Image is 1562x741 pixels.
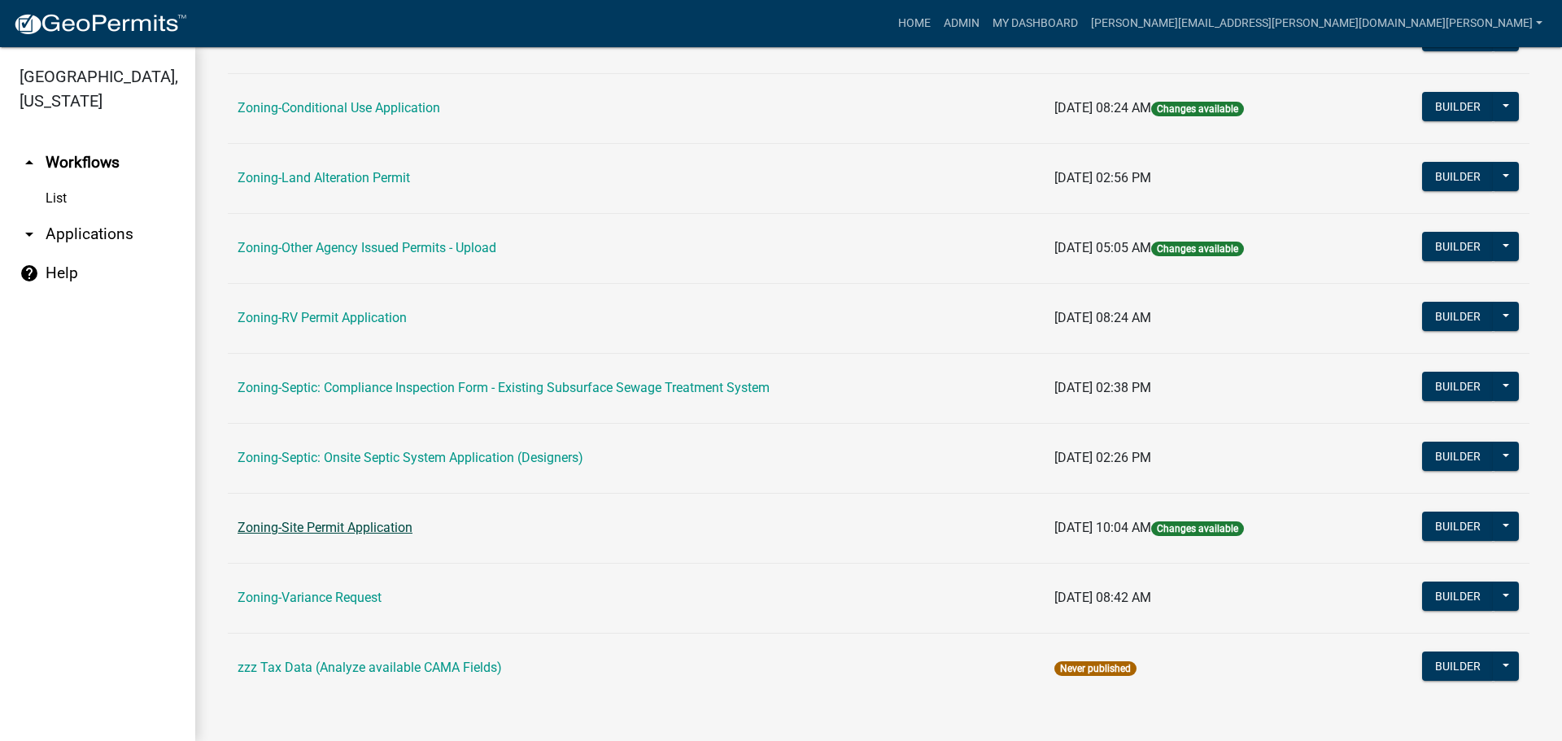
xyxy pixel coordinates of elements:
[1054,380,1151,395] span: [DATE] 02:38 PM
[1422,92,1494,121] button: Builder
[1422,582,1494,611] button: Builder
[20,153,39,172] i: arrow_drop_up
[238,310,407,325] a: Zoning-RV Permit Application
[986,8,1084,39] a: My Dashboard
[1422,512,1494,541] button: Builder
[1054,590,1151,605] span: [DATE] 08:42 AM
[892,8,937,39] a: Home
[1054,310,1151,325] span: [DATE] 08:24 AM
[1054,240,1151,255] span: [DATE] 05:05 AM
[1054,661,1137,676] span: Never published
[20,224,39,244] i: arrow_drop_down
[937,8,986,39] a: Admin
[1151,242,1244,256] span: Changes available
[1151,102,1244,116] span: Changes available
[238,520,412,535] a: Zoning-Site Permit Application
[1422,652,1494,681] button: Builder
[238,660,502,675] a: zzz Tax Data (Analyze available CAMA Fields)
[1422,372,1494,401] button: Builder
[1054,170,1151,185] span: [DATE] 02:56 PM
[238,100,440,116] a: Zoning-Conditional Use Application
[1422,302,1494,331] button: Builder
[1422,162,1494,191] button: Builder
[1054,100,1151,116] span: [DATE] 08:24 AM
[1422,232,1494,261] button: Builder
[238,170,410,185] a: Zoning-Land Alteration Permit
[1422,442,1494,471] button: Builder
[238,240,496,255] a: Zoning-Other Agency Issued Permits - Upload
[20,264,39,283] i: help
[238,450,583,465] a: Zoning-Septic: Onsite Septic System Application (Designers)
[1422,22,1494,51] button: Builder
[238,590,382,605] a: Zoning-Variance Request
[238,380,770,395] a: Zoning-Septic: Compliance Inspection Form - Existing Subsurface Sewage Treatment System
[1054,520,1151,535] span: [DATE] 10:04 AM
[1084,8,1549,39] a: [PERSON_NAME][EMAIL_ADDRESS][PERSON_NAME][DOMAIN_NAME][PERSON_NAME]
[1151,521,1244,536] span: Changes available
[1054,450,1151,465] span: [DATE] 02:26 PM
